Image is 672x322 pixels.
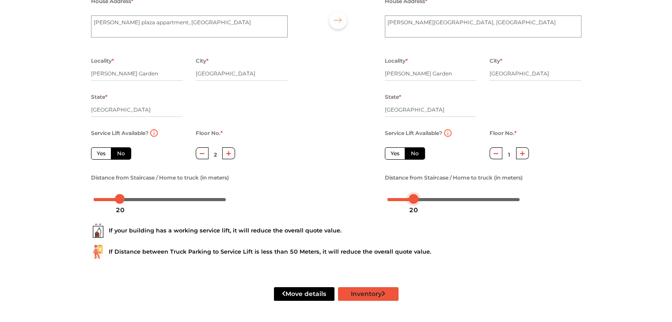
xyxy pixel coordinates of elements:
[196,55,209,67] label: City
[385,15,581,37] textarea: [PERSON_NAME][GEOGRAPHIC_DATA], [GEOGRAPHIC_DATA]
[385,91,401,103] label: State
[111,147,131,160] label: No
[91,91,107,103] label: State
[91,147,111,160] label: Yes
[91,127,148,139] label: Service Lift Available?
[385,127,442,139] label: Service Lift Available?
[385,147,405,160] label: Yes
[406,202,421,217] div: 20
[91,55,114,67] label: Locality
[490,127,516,139] label: Floor No.
[274,287,334,301] button: Move details
[385,172,523,183] label: Distance from Staircase / Home to truck (in meters)
[196,127,223,139] label: Floor No.
[91,15,288,37] textarea: [PERSON_NAME] plaza appartment, [GEOGRAPHIC_DATA]
[91,245,105,259] img: ...
[91,172,229,183] label: Distance from Staircase / Home to truck (in meters)
[91,224,105,238] img: ...
[91,224,581,238] div: If your building has a working service lift, it will reduce the overall quote value.
[91,245,581,259] div: If Distance between Truck Parking to Service Lift is less than 50 Meters, it will reduce the over...
[112,202,128,217] div: 20
[338,287,399,301] button: Inventory
[490,55,502,67] label: City
[405,147,425,160] label: No
[385,55,408,67] label: Locality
